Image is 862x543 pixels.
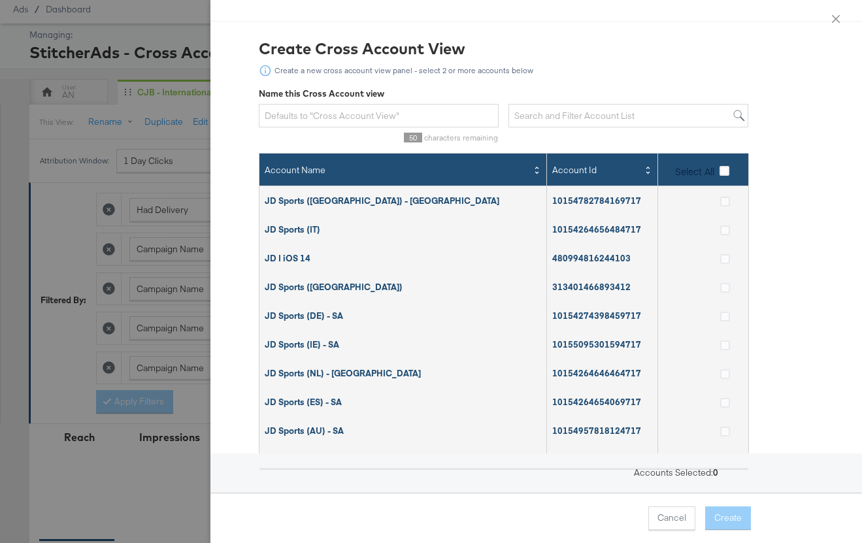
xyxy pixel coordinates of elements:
[259,362,547,385] div: JD Sports (NL) - [GEOGRAPHIC_DATA]
[265,164,542,176] div: Account Name
[210,453,862,493] div: Accounts Selected:
[648,506,695,530] button: Cancel
[547,362,658,385] div: 10154264646464717
[675,165,714,178] span: Select All
[259,304,547,327] div: JD Sports (DE) - SA
[547,304,658,327] div: 10154274398459717
[259,133,499,142] div: characters remaining
[404,133,422,142] span: 50
[259,104,499,128] input: Defaults to "Cross Account View"
[831,14,841,24] span: close
[547,189,658,212] div: 10154782784169717
[547,247,658,270] div: 480994816244103
[547,420,658,442] div: 10154957818124717
[259,448,547,471] div: StitcherAds - Cross Account Reporting
[547,276,658,299] div: 313401466893412
[259,88,748,100] div: Name this Cross Account view
[259,420,547,442] div: JD Sports (AU) - SA
[547,448,658,471] div: 10156160723229717
[259,218,547,241] div: JD Sports (IT)
[508,104,748,128] input: Search and Filter Account List
[547,391,658,414] div: 10154264654069717
[259,333,547,356] div: JD Sports (IE) - SA
[552,164,653,176] div: Account Id
[259,189,547,212] div: JD Sports ([GEOGRAPHIC_DATA]) - [GEOGRAPHIC_DATA]
[713,467,718,493] strong: 0
[274,66,534,75] div: Create a new cross account view panel - select 2 or more accounts below
[259,391,547,414] div: JD Sports (ES) - SA
[259,37,748,59] div: Create Cross Account View
[259,276,547,299] div: JD Sports ([GEOGRAPHIC_DATA])
[547,333,658,356] div: 10155095301594717
[259,247,547,270] div: JD | iOS 14
[547,218,658,241] div: 10154264656484717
